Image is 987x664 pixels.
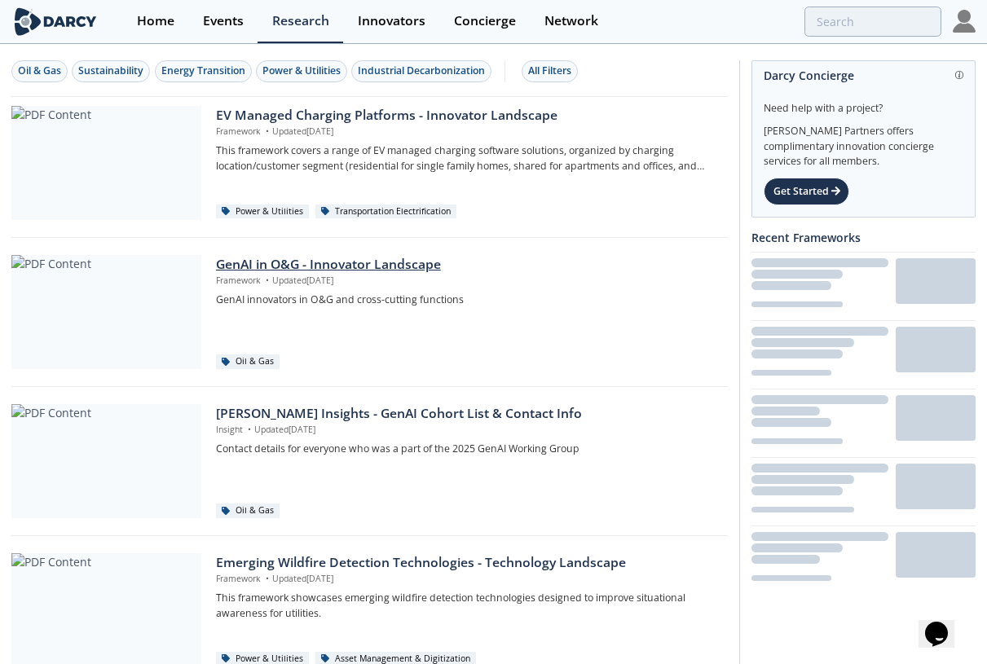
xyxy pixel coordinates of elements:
div: Sustainability [78,64,143,78]
span: • [263,125,272,137]
div: Network [544,15,598,28]
div: Research [272,15,329,28]
p: Framework Updated [DATE] [216,573,716,586]
div: Innovators [358,15,425,28]
div: All Filters [528,64,571,78]
iframe: chat widget [919,599,971,648]
span: • [263,573,272,584]
button: Energy Transition [155,60,252,82]
div: Power & Utilities [216,204,310,219]
input: Advanced Search [804,7,941,37]
div: Energy Transition [161,64,245,78]
p: Insight Updated [DATE] [216,424,716,437]
div: [PERSON_NAME] Insights - GenAI Cohort List & Contact Info [216,404,716,424]
a: PDF Content [PERSON_NAME] Insights - GenAI Cohort List & Contact Info Insight •Updated[DATE] Cont... [11,404,728,518]
a: PDF Content EV Managed Charging Platforms - Innovator Landscape Framework •Updated[DATE] This fra... [11,106,728,220]
img: logo-wide.svg [11,7,99,36]
div: Need help with a project? [764,90,963,116]
p: GenAI innovators in O&G and cross-cutting functions [216,292,716,307]
div: Oil & Gas [18,64,61,78]
a: PDF Content GenAI in O&G - Innovator Landscape Framework •Updated[DATE] GenAI innovators in O&G a... [11,255,728,369]
div: Power & Utilities [262,64,341,78]
button: Oil & Gas [11,60,68,82]
span: • [245,424,254,435]
img: Profile [953,10,976,33]
button: Industrial Decarbonization [351,60,491,82]
div: GenAI in O&G - Innovator Landscape [216,255,716,275]
div: Oil & Gas [216,503,280,518]
div: Industrial Decarbonization [358,64,485,78]
button: Power & Utilities [256,60,347,82]
div: Get Started [764,178,849,205]
div: EV Managed Charging Platforms - Innovator Landscape [216,106,716,125]
p: Contact details for everyone who was a part of the 2025 GenAI Working Group [216,442,716,456]
div: Recent Frameworks [751,223,976,252]
div: Home [137,15,174,28]
p: This framework showcases emerging wildfire detection technologies designed to improve situational... [216,591,716,621]
p: Framework Updated [DATE] [216,125,716,139]
div: Emerging Wildfire Detection Technologies - Technology Landscape [216,553,716,573]
div: Events [203,15,244,28]
div: [PERSON_NAME] Partners offers complimentary innovation concierge services for all members. [764,116,963,169]
div: Concierge [454,15,516,28]
img: information.svg [955,71,964,80]
div: Transportation Electrification [315,204,457,219]
div: Darcy Concierge [764,61,963,90]
div: Oil & Gas [216,354,280,369]
button: Sustainability [72,60,150,82]
p: This framework covers a range of EV managed charging software solutions, organized by charging lo... [216,143,716,174]
p: Framework Updated [DATE] [216,275,716,288]
span: • [263,275,272,286]
button: All Filters [522,60,578,82]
